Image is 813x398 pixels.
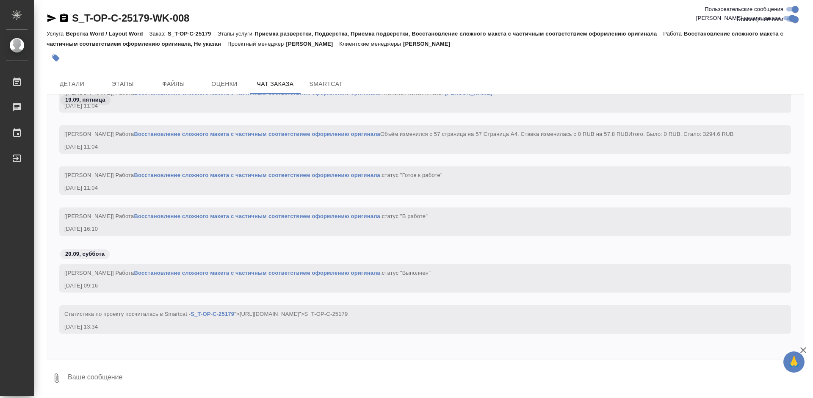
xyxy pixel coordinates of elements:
span: [[PERSON_NAME]] Работа . [64,172,442,178]
span: [[PERSON_NAME]] Работа . [64,213,428,219]
p: Услуга [47,30,66,37]
span: статус "В работе" [382,213,428,219]
a: Восстановление сложного макета с частичным соответствием оформлению оригинала [134,270,380,276]
span: статус "Готов к работе" [382,172,442,178]
p: Этапы услуги [217,30,254,37]
div: [DATE] 09:16 [64,282,761,290]
button: Скопировать ссылку [59,13,69,23]
span: Файлы [153,79,194,89]
button: 🙏 [783,351,805,373]
span: Оповещения-логи [736,15,783,24]
a: Восстановление сложного макета с частичным соответствием оформлению оригинала [134,213,380,219]
p: 20.09, суббота [65,250,105,258]
div: [DATE] 13:34 [64,323,761,331]
span: статус "Выполнен" [382,270,431,276]
span: Cтатистика по проекту посчиталась в Smartcat - ">[URL][DOMAIN_NAME]">S_T-OP-C-25179 [64,311,348,317]
p: Клиентские менеджеры [339,41,403,47]
p: Заказ: [149,30,168,37]
span: Чат заказа [255,79,296,89]
p: 19.09, пятница [65,96,105,104]
span: SmartCat [306,79,346,89]
span: [[PERSON_NAME]] Работа Объём изменился c 57 страница на 57 Страница А4. Ставка изменилась c 0 RUB... [64,131,734,137]
span: 🙏 [787,353,801,371]
p: Приемка разверстки, Подверстка, Приемка подверстки, Восстановление сложного макета с частичным со... [254,30,663,37]
p: S_T-OP-C-25179 [168,30,217,37]
button: Добавить тэг [47,49,65,67]
a: Восстановление сложного макета с частичным соответствием оформлению оригинала [134,172,380,178]
span: Пользовательские сообщения [705,5,783,14]
span: Этапы [102,79,143,89]
p: Проектный менеджер [227,41,286,47]
a: S_T-OP-C-25179 [191,311,234,317]
span: [PERSON_NAME] детали заказа [696,14,780,22]
span: Оценки [204,79,245,89]
div: [DATE] 16:10 [64,225,761,233]
div: [DATE] 11:04 [64,184,761,192]
a: Восстановление сложного макета с частичным соответствием оформлению оригинала [134,131,380,137]
button: Скопировать ссылку для ЯМессенджера [47,13,57,23]
span: Итого. Было: 0 RUB. Стало: 3294.6 RUB [628,131,734,137]
p: [PERSON_NAME] [286,41,339,47]
p: Работа [663,30,684,37]
span: [[PERSON_NAME]] Работа . [64,270,431,276]
p: Верстка Word / Layout Word [66,30,149,37]
div: [DATE] 11:04 [64,143,761,151]
span: Детали [52,79,92,89]
a: S_T-OP-C-25179-WK-008 [72,12,189,24]
p: [PERSON_NAME] [403,41,456,47]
